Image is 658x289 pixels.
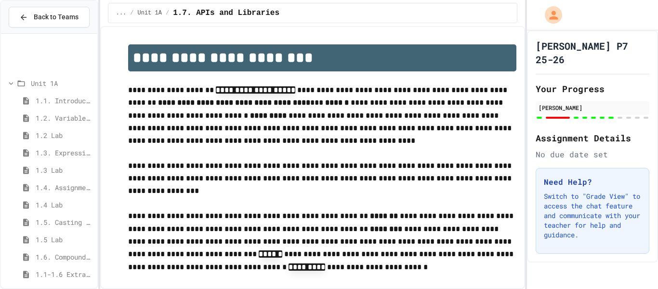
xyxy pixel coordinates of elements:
[9,7,90,28] button: Back to Teams
[173,7,279,19] span: 1.7. APIs and Libraries
[36,234,93,245] span: 1.5 Lab
[536,149,649,160] div: No due date set
[34,12,79,22] span: Back to Teams
[36,182,93,193] span: 1.4. Assignment and Input
[36,200,93,210] span: 1.4 Lab
[544,192,641,240] p: Switch to "Grade View" to access the chat feature and communicate with your teacher for help and ...
[166,9,169,17] span: /
[31,78,93,88] span: Unit 1A
[130,9,133,17] span: /
[138,9,162,17] span: Unit 1A
[36,165,93,175] span: 1.3 Lab
[536,39,649,66] h1: [PERSON_NAME] P7 25-26
[36,113,93,123] span: 1.2. Variables and Data Types
[36,148,93,158] span: 1.3. Expressions and Output [New]
[539,103,646,112] div: [PERSON_NAME]
[536,82,649,96] h2: Your Progress
[36,252,93,262] span: 1.6. Compound Assignment Operators
[578,208,648,249] iframe: chat widget
[36,269,93,279] span: 1.1-1.6 Extra Coding Practice
[116,9,127,17] span: ...
[36,96,93,106] span: 1.1. Introduction to Algorithms, Programming, and Compilers
[36,217,93,227] span: 1.5. Casting and Ranges of Values
[618,250,648,279] iframe: chat widget
[536,131,649,145] h2: Assignment Details
[36,130,93,140] span: 1.2 Lab
[535,4,565,26] div: My Account
[544,176,641,188] h3: Need Help?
